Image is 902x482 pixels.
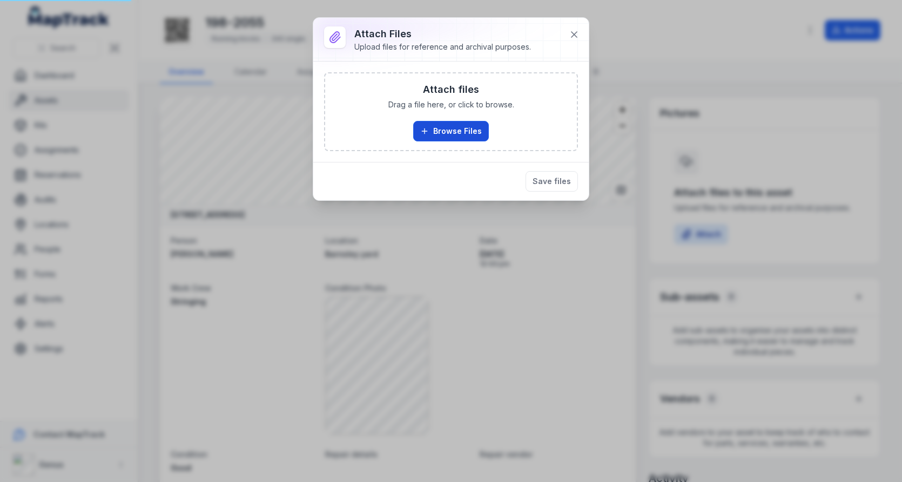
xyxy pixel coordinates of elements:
button: Browse Files [413,121,489,141]
span: Drag a file here, or click to browse. [388,99,514,110]
h3: Attach Files [354,26,531,42]
button: Save files [526,171,578,192]
div: Upload files for reference and archival purposes. [354,42,531,52]
h3: Attach files [423,82,479,97]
